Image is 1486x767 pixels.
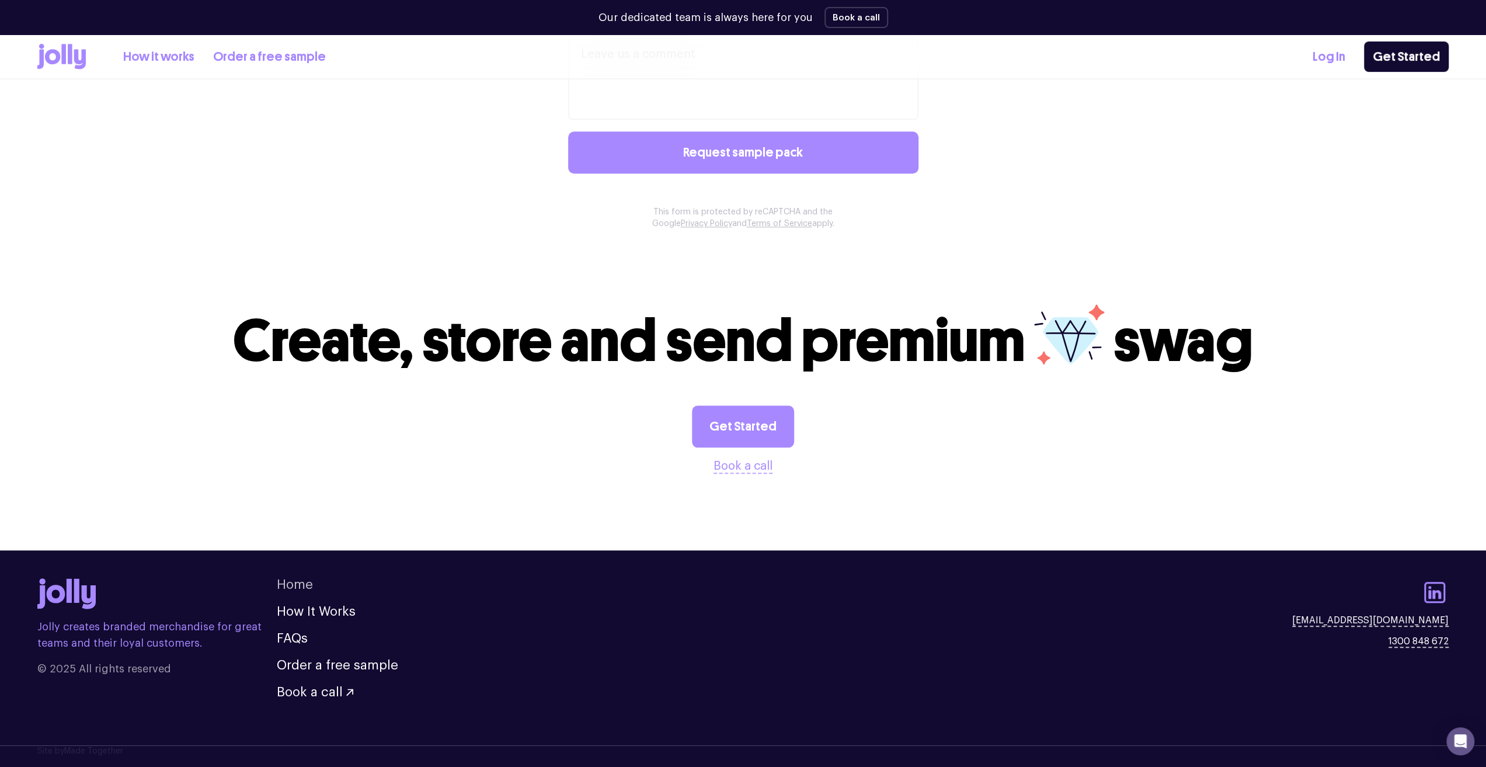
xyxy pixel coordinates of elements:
[631,206,855,230] p: This form is protected by reCAPTCHA and the Google and apply.
[1388,634,1449,648] a: 1300 848 672
[277,659,398,672] a: Order a free sample
[277,686,343,699] span: Book a call
[1446,727,1474,755] div: Open Intercom Messenger
[64,747,123,755] a: Made Together
[747,220,812,228] a: Terms of Service
[598,10,813,26] p: Our dedicated team is always here for you
[683,146,803,159] span: Request sample pack
[277,632,308,645] a: FAQs
[824,7,888,28] button: Book a call
[37,661,277,677] span: © 2025 All rights reserved
[277,605,356,618] a: How It Works
[1364,41,1449,72] a: Get Started
[37,619,277,651] p: Jolly creates branded merchandise for great teams and their loyal customers.
[1113,306,1253,376] span: swag
[213,47,326,67] a: Order a free sample
[123,47,194,67] a: How it works
[1292,613,1449,627] a: [EMAIL_ADDRESS][DOMAIN_NAME]
[277,686,353,699] button: Book a call
[692,405,794,447] a: Get Started
[1313,47,1345,67] a: Log In
[681,220,732,228] a: Privacy Policy
[568,131,918,173] button: Request sample pack
[233,306,1025,376] span: Create, store and send premium
[277,578,313,591] a: Home
[714,457,772,476] button: Book a call
[37,745,1449,758] p: Site by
